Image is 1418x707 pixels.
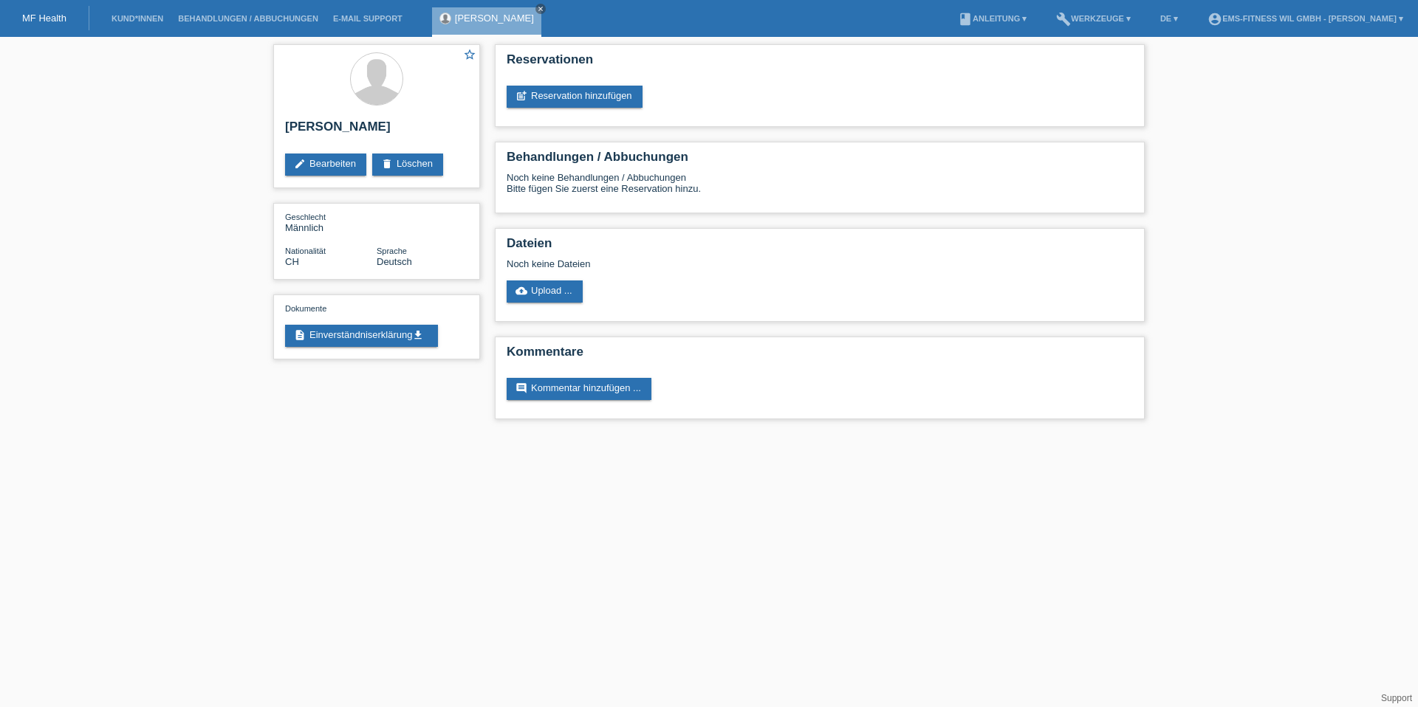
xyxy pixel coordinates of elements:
span: Deutsch [377,256,412,267]
span: Sprache [377,246,407,255]
h2: [PERSON_NAME] [285,120,468,142]
a: Behandlungen / Abbuchungen [171,14,326,23]
i: star_border [463,48,476,61]
i: comment [516,382,527,394]
div: Noch keine Dateien [507,258,958,269]
a: close [535,4,546,14]
span: Nationalität [285,246,326,255]
a: bookAnleitung ▾ [951,14,1034,23]
a: Support [1381,693,1412,703]
a: E-Mail Support [326,14,410,23]
a: [PERSON_NAME] [455,13,534,24]
h2: Kommentare [507,345,1133,367]
i: description [294,329,306,341]
a: buildWerkzeuge ▾ [1049,14,1138,23]
a: MF Health [22,13,66,24]
a: Kund*innen [104,14,171,23]
h2: Dateien [507,236,1133,258]
a: post_addReservation hinzufügen [507,86,643,108]
i: post_add [516,90,527,102]
h2: Reservationen [507,52,1133,75]
a: commentKommentar hinzufügen ... [507,378,651,400]
a: DE ▾ [1153,14,1185,23]
i: delete [381,158,393,170]
i: build [1056,12,1071,27]
a: descriptionEinverständniserklärungget_app [285,325,438,347]
div: Noch keine Behandlungen / Abbuchungen Bitte fügen Sie zuerst eine Reservation hinzu. [507,172,1133,205]
a: editBearbeiten [285,154,366,176]
i: account_circle [1208,12,1222,27]
span: Schweiz [285,256,299,267]
i: cloud_upload [516,285,527,297]
h2: Behandlungen / Abbuchungen [507,150,1133,172]
i: close [537,5,544,13]
i: edit [294,158,306,170]
a: star_border [463,48,476,63]
a: deleteLöschen [372,154,443,176]
a: cloud_uploadUpload ... [507,280,583,303]
span: Dokumente [285,304,326,313]
a: account_circleEMS-Fitness Wil GmbH - [PERSON_NAME] ▾ [1200,14,1411,23]
div: Männlich [285,211,377,233]
span: Geschlecht [285,213,326,221]
i: get_app [412,329,424,341]
i: book [958,12,973,27]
